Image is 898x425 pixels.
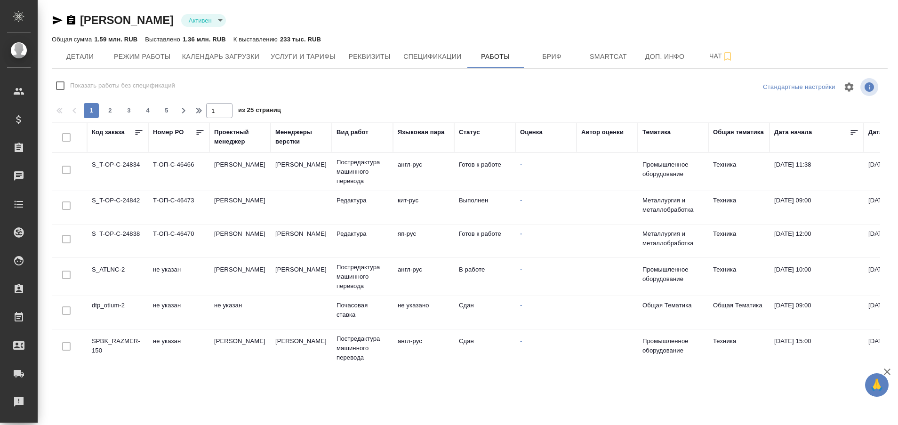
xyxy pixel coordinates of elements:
div: Языковая пара [398,128,445,137]
td: Техника [708,332,770,365]
div: Оценка [520,128,543,137]
td: не указан [148,260,209,293]
a: - [520,230,522,237]
td: Общая Тематика [708,296,770,329]
span: Режим работы [114,51,171,63]
button: Скопировать ссылку для ЯМессенджера [52,15,63,26]
td: dtp_otium-2 [87,296,148,329]
td: [PERSON_NAME] [271,332,332,365]
button: 4 [140,103,155,118]
td: [PERSON_NAME] [209,155,271,188]
td: [DATE] 11:38 [770,155,864,188]
span: Настроить таблицу [838,76,860,98]
td: не указан [148,296,209,329]
td: [DATE] 15:00 [770,332,864,365]
p: Металлургия и металлобработка [642,196,704,215]
td: Т-ОП-С-46470 [148,225,209,257]
td: яп-рус [393,225,454,257]
span: Smartcat [586,51,631,63]
span: Работы [473,51,518,63]
div: Дата начала [774,128,812,137]
td: Готов к работе [454,155,515,188]
td: Т-ОП-С-46466 [148,155,209,188]
p: Промышленное оборудование [642,337,704,355]
div: Проектный менеджер [214,128,266,146]
td: Сдан [454,296,515,329]
div: Статус [459,128,480,137]
p: Общая Тематика [642,301,704,310]
span: Бриф [529,51,575,63]
span: Календарь загрузки [182,51,260,63]
span: Показать работы без спецификаций [70,81,175,90]
td: не указано [393,296,454,329]
td: [PERSON_NAME] [209,260,271,293]
p: Металлургия и металлобработка [642,229,704,248]
span: Реквизиты [347,51,392,63]
td: [PERSON_NAME] [271,155,332,188]
span: Посмотреть информацию [860,78,880,96]
td: [DATE] 09:00 [770,191,864,224]
td: Готов к работе [454,225,515,257]
td: [DATE] 10:00 [770,260,864,293]
div: Общая тематика [713,128,764,137]
span: Детали [57,51,103,63]
p: К выставлению [233,36,280,43]
td: англ-рус [393,332,454,365]
p: Промышленное оборудование [642,160,704,179]
span: 5 [159,106,174,115]
div: Номер PO [153,128,184,137]
p: Промышленное оборудование [642,265,704,284]
button: Активен [186,16,215,24]
p: 233 тыс. RUB [280,36,321,43]
td: не указан [209,296,271,329]
td: [DATE] 12:00 [770,225,864,257]
td: S_T-OP-C-24842 [87,191,148,224]
td: S_T-OP-C-24838 [87,225,148,257]
div: Код заказа [92,128,125,137]
p: Постредактура машинного перевода [337,158,388,186]
span: 🙏 [869,375,885,395]
p: Общая сумма [52,36,94,43]
td: S_T-OP-C-24834 [87,155,148,188]
button: Скопировать ссылку [65,15,77,26]
td: англ-рус [393,155,454,188]
td: не указан [148,332,209,365]
p: Выставлено [145,36,183,43]
td: кит-рус [393,191,454,224]
a: [PERSON_NAME] [80,14,174,26]
td: S_ATLNC-2 [87,260,148,293]
button: 5 [159,103,174,118]
td: Техника [708,155,770,188]
span: Спецификации [403,51,461,63]
a: - [520,337,522,345]
span: Услуги и тарифы [271,51,336,63]
td: [PERSON_NAME] [209,332,271,365]
td: Т-ОП-С-46473 [148,191,209,224]
p: Постредактура машинного перевода [337,263,388,291]
p: Почасовая ставка [337,301,388,320]
div: Автор оценки [581,128,624,137]
td: [DATE] 09:00 [770,296,864,329]
p: 1.59 млн. RUB [94,36,137,43]
svg: Подписаться [722,51,733,62]
span: 3 [121,106,136,115]
a: - [520,161,522,168]
a: - [520,266,522,273]
td: SPBK_RAZMER-150 [87,332,148,365]
button: 🙏 [865,373,889,397]
div: split button [761,80,838,95]
p: Постредактура машинного перевода [337,334,388,362]
span: из 25 страниц [238,104,281,118]
td: англ-рус [393,260,454,293]
p: 1.36 млн. RUB [183,36,226,43]
div: Менеджеры верстки [275,128,327,146]
td: [PERSON_NAME] [271,225,332,257]
td: [PERSON_NAME] [209,191,271,224]
td: Техника [708,225,770,257]
td: Выполнен [454,191,515,224]
button: 2 [103,103,118,118]
span: Доп. инфо [642,51,688,63]
td: Сдан [454,332,515,365]
span: Чат [699,50,744,62]
td: [PERSON_NAME] [209,225,271,257]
